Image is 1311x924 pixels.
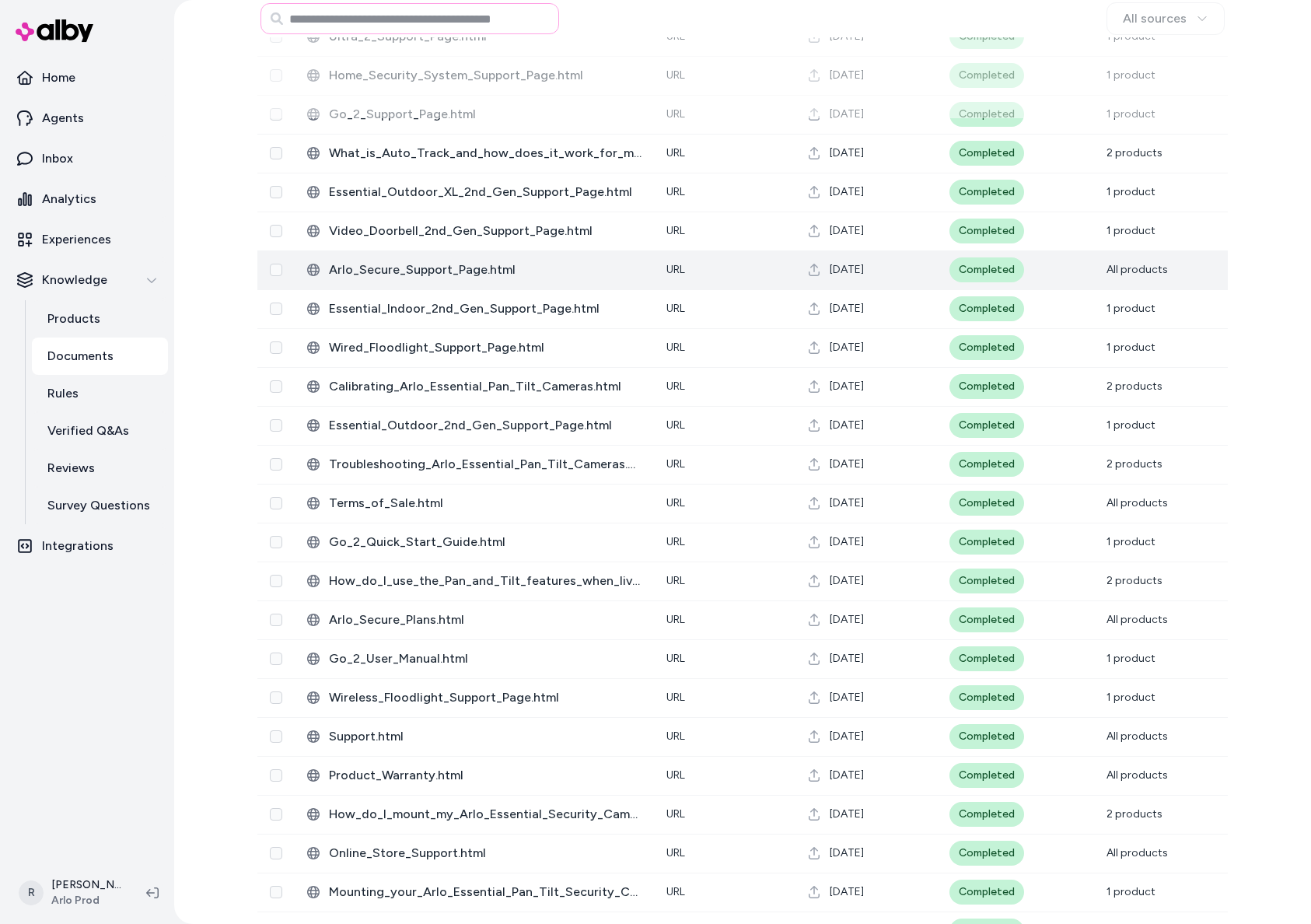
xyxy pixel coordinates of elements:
span: [DATE] [830,884,864,900]
span: Go_2_User_Manual.html [329,649,642,668]
span: [DATE] [830,651,864,667]
span: All products [1106,768,1168,782]
span: URL [666,496,685,509]
span: URL [666,302,685,315]
span: URL [666,846,685,859]
span: All products [1106,496,1168,509]
p: Rules [47,384,79,403]
span: URL [666,341,685,354]
span: Support.html [329,727,642,746]
div: Completed [949,880,1024,905]
button: R[PERSON_NAME]Arlo Prod [9,868,134,918]
span: All products [1106,263,1168,276]
a: Experiences [6,221,168,258]
span: URL [666,730,685,743]
p: Analytics [42,190,96,208]
span: All products [1106,730,1168,743]
span: [DATE] [830,807,864,822]
button: Select row [270,808,282,821]
a: Analytics [6,180,168,218]
span: Troubleshooting_Arlo_Essential_Pan_Tilt_Cameras.html [329,455,642,474]
div: Mounting_your_Arlo_Essential_Pan_Tilt_Security_Camera.html [307,883,642,901]
button: Select row [270,536,282,548]
button: Select row [270,497,282,509]
button: Select row [270,575,282,587]
p: Experiences [42,230,111,249]
a: Documents [32,338,168,375]
a: Home [6,59,168,96]
div: Go_2_Quick_Start_Guide.html [307,533,642,551]
div: Essential_Outdoor_XL_2nd_Gen_Support_Page.html [307,183,642,201]
div: Completed [949,841,1024,866]
span: [DATE] [830,418,864,433]
span: URL [666,613,685,626]
span: [DATE] [830,145,864,161]
span: Calibrating_Arlo_Essential_Pan_Tilt_Cameras.html [329,377,642,396]
p: Integrations [42,537,114,555]
span: How_do_I_use_the_Pan_and_Tilt_features_when_live_streaming_my_Arlo_Essential_Pan_Tilt_Cameras?.html [329,572,642,590]
div: Calibrating_Arlo_Essential_Pan_Tilt_Cameras.html [307,377,642,396]
div: Completed [949,763,1024,788]
div: Completed [949,569,1024,593]
span: URL [666,457,685,471]
div: Support.html [307,727,642,746]
button: Select row [270,225,282,237]
span: 1 product [1106,535,1155,548]
p: Survey Questions [47,496,150,515]
span: [DATE] [830,612,864,628]
button: Select row [270,264,282,276]
div: Go_2_User_Manual.html [307,649,642,668]
button: Select row [270,419,282,432]
span: [DATE] [830,340,864,355]
span: 1 product [1106,418,1155,432]
span: Online_Store_Support.html [329,844,642,863]
span: [DATE] [830,534,864,550]
span: [DATE] [830,457,864,472]
span: 1 product [1106,302,1155,315]
button: Select row [270,147,282,159]
span: URL [666,535,685,548]
button: Select row [270,380,282,393]
span: URL [666,652,685,665]
p: Knowledge [42,271,107,289]
span: All products [1106,846,1168,859]
span: Mounting_your_Arlo_Essential_Pan_Tilt_Security_Camera.html [329,883,642,901]
button: Select row [270,886,282,898]
a: Survey Questions [32,487,168,524]
div: Completed [949,491,1024,516]
span: 1 product [1106,652,1155,665]
span: [DATE] [830,729,864,744]
span: [DATE] [830,301,864,317]
button: Select row [270,653,282,665]
span: Wireless_Floodlight_Support_Page.html [329,688,642,707]
span: 2 products [1106,146,1162,159]
span: 1 product [1106,885,1155,898]
div: Completed [949,219,1024,243]
span: Go_2_Quick_Start_Guide.html [329,533,642,551]
span: 2 products [1106,380,1162,393]
span: [DATE] [830,262,864,278]
div: Troubleshooting_Arlo_Essential_Pan_Tilt_Cameras.html [307,455,642,474]
button: Select row [270,341,282,354]
span: 1 product [1106,341,1155,354]
button: Select row [270,847,282,859]
span: [DATE] [830,573,864,589]
span: [DATE] [830,223,864,239]
div: How_do_I_use_the_Pan_and_Tilt_features_when_live_streaming_my_Arlo_Essential_Pan_Tilt_Cameras?.html [307,572,642,590]
span: Essential_Indoor_2nd_Gen_Support_Page.html [329,299,642,318]
span: Arlo Prod [51,893,121,908]
button: Select row [270,730,282,743]
span: How_do_I_mount_my_Arlo_Essential_Security_Camera_(3rd_Gen)?.html [329,805,642,824]
a: Products [32,300,168,338]
span: All products [1106,613,1168,626]
button: Select row [270,614,282,626]
span: Arlo_Secure_Plans.html [329,611,642,629]
p: Agents [42,109,84,128]
div: Completed [949,452,1024,477]
span: [DATE] [830,690,864,705]
span: Wired_Floodlight_Support_Page.html [329,338,642,357]
span: What_is_Auto_Track_and_how_does_it_work_for_my_Arlo_Essential_Pan_Tilt_Cameras?.html [329,144,642,163]
div: Completed [949,180,1024,205]
div: Product_Warranty.html [307,766,642,785]
span: URL [666,185,685,198]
